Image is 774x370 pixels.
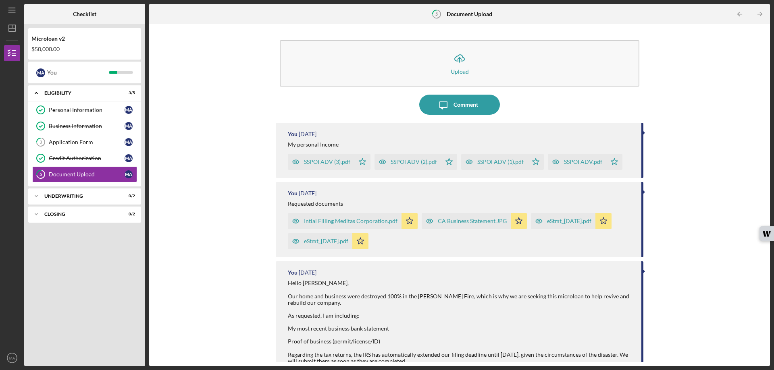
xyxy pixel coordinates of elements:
[9,356,15,360] text: MA
[288,131,298,137] div: You
[36,68,45,77] div: M A
[299,269,316,276] time: 2025-09-15 15:27
[288,141,339,148] div: My personal Income
[461,154,544,170] button: SSPOFADV (1).pdf
[32,134,137,150] a: 3Application FormMA
[44,194,115,198] div: Underwriting
[288,213,418,229] button: Intial Filling Meditas Corporation.pdf
[125,106,133,114] div: M A
[280,40,639,87] button: Upload
[49,107,125,113] div: Personal Information
[31,35,138,42] div: Microloan v2
[548,154,622,170] button: SSPOFADV.pdf
[547,218,591,224] div: eStmt_[DATE].pdf
[49,155,125,161] div: Credit Authorization
[288,269,298,276] div: You
[32,150,137,166] a: Credit AuthorizationMA
[125,170,133,178] div: M A
[447,11,492,17] b: Document Upload
[44,212,115,217] div: Closing
[44,91,115,95] div: Eligibility
[32,102,137,118] a: Personal InformationMA
[419,95,500,115] button: Comment
[531,213,612,229] button: eStmt_[DATE].pdf
[121,212,135,217] div: 0 / 2
[32,166,137,182] a: 5Document UploadMA
[49,139,125,145] div: Application Form
[73,11,96,17] b: Checklist
[391,159,437,165] div: SSPOFADV (2).pdf
[304,159,350,165] div: SSPOFADV (3).pdf
[435,11,438,17] tspan: 5
[288,154,370,170] button: SSPOFADV (3).pdf
[299,190,316,196] time: 2025-09-15 15:33
[121,194,135,198] div: 0 / 2
[125,154,133,162] div: M A
[304,218,397,224] div: Intial Filling Meditas Corporation.pdf
[121,91,135,95] div: 3 / 5
[31,46,138,52] div: $50,000.00
[299,131,316,137] time: 2025-09-15 15:37
[49,171,125,178] div: Document Upload
[438,218,507,224] div: CA Business Statement.JPG
[4,350,20,366] button: MA
[32,118,137,134] a: Business InformationMA
[477,159,524,165] div: SSPOFADV (1).pdf
[125,138,133,146] div: M A
[47,66,109,79] div: You
[125,122,133,130] div: M A
[304,238,348,244] div: eStmt_[DATE].pdf
[40,140,42,145] tspan: 3
[454,95,478,115] div: Comment
[422,213,527,229] button: CA Business Statement.JPG
[288,201,343,207] div: Requested documents
[40,172,42,177] tspan: 5
[451,68,469,74] div: Upload
[288,233,368,249] button: eStmt_[DATE].pdf
[564,159,602,165] div: SSPOFADV.pdf
[49,123,125,129] div: Business Information
[375,154,457,170] button: SSPOFADV (2).pdf
[288,190,298,196] div: You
